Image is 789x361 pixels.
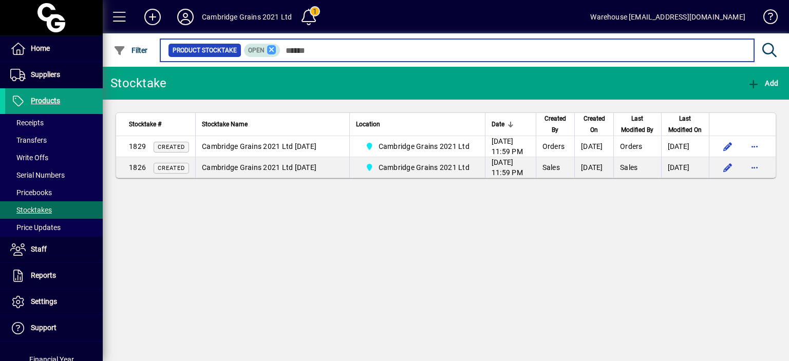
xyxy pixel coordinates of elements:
[136,8,169,26] button: Add
[10,171,65,179] span: Serial Numbers
[613,157,661,178] td: Sales
[10,154,48,162] span: Write Offs
[31,324,57,332] span: Support
[5,219,103,236] a: Price Updates
[10,223,61,232] span: Price Updates
[5,114,103,131] a: Receipts
[202,9,292,25] div: Cambridge Grains 2021 Ltd
[129,119,189,130] div: Stocktake #
[542,163,560,172] span: Sales
[379,162,469,173] span: Cambridge Grains 2021 Ltd
[158,165,185,172] span: Created
[31,70,60,79] span: Suppliers
[756,2,776,35] a: Knowledge Base
[746,138,763,155] button: More options
[10,136,47,144] span: Transfers
[574,136,613,157] td: [DATE]
[356,119,380,130] span: Location
[173,45,237,55] span: Product Stocktake
[356,119,479,130] div: Location
[5,166,103,184] a: Serial Numbers
[492,119,504,130] span: Date
[485,136,536,157] td: [DATE] 11:59 PM
[379,141,469,151] span: Cambridge Grains 2021 Ltd
[10,188,52,197] span: Pricebooks
[10,206,52,214] span: Stocktakes
[5,62,103,88] a: Suppliers
[5,263,103,289] a: Reports
[5,149,103,166] a: Write Offs
[5,36,103,62] a: Home
[574,157,613,178] td: [DATE]
[202,119,248,130] span: Stocktake Name
[5,315,103,341] a: Support
[581,113,607,136] span: Created On
[485,157,536,178] td: [DATE] 11:59 PM
[244,44,280,57] mat-chip: Open Status: Open
[31,44,50,52] span: Home
[745,74,781,92] button: Add
[747,79,778,87] span: Add
[31,297,57,306] span: Settings
[31,245,47,253] span: Staff
[361,161,474,174] span: Cambridge Grains 2021 Ltd
[248,47,265,54] span: Open
[31,271,56,279] span: Reports
[720,159,736,176] button: Edit
[110,75,166,91] div: Stocktake
[202,142,316,150] span: Cambridge Grains 2021 Ltd [DATE]
[668,113,703,136] span: Last Modified On
[5,131,103,149] a: Transfers
[5,184,103,201] a: Pricebooks
[542,113,569,136] span: Created By
[158,144,185,150] span: Created
[31,97,60,105] span: Products
[590,9,745,25] div: Warehouse [EMAIL_ADDRESS][DOMAIN_NAME]
[620,113,654,136] span: Last Modified By
[114,46,148,54] span: Filter
[129,142,146,150] span: 1829
[746,159,763,176] button: More options
[661,157,709,178] td: [DATE]
[129,119,161,130] span: Stocktake #
[202,119,343,130] div: Stocktake Name
[492,119,530,130] div: Date
[169,8,202,26] button: Profile
[5,237,103,262] a: Staff
[361,140,474,153] span: Cambridge Grains 2021 Ltd
[111,41,151,60] button: Filter
[720,138,736,155] button: Edit
[5,201,103,219] a: Stocktakes
[542,142,565,150] span: Orders
[129,163,146,172] span: 1826
[10,119,44,127] span: Receipts
[202,163,316,172] span: Cambridge Grains 2021 Ltd [DATE]
[5,289,103,315] a: Settings
[661,136,709,157] td: [DATE]
[613,136,661,157] td: Orders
